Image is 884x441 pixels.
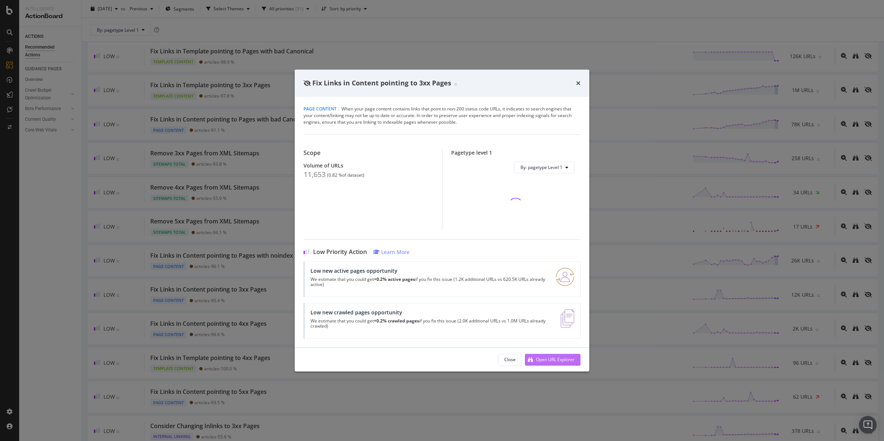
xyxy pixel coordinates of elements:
div: Volume of URLs [304,162,433,169]
strong: +0.2% crawled pages [374,318,419,324]
div: Low new crawled pages opportunity [311,309,552,315]
img: Equal [454,83,457,85]
span: By: pagetype Level 1 [520,164,562,170]
div: Open URL Explorer [536,356,575,363]
p: We estimate that you could get if you fix this issue (1.2K additional URLs vs 620.5K URLs already... [311,277,547,287]
div: Scope [304,149,433,156]
span: Low Priority Action [313,248,367,255]
div: 11,653 [304,170,326,179]
span: | [338,106,340,112]
strong: +0.2% active pages [374,276,415,282]
div: times [576,78,580,88]
a: Learn More [373,248,410,255]
div: eye-slash [304,80,311,86]
img: RO06QsNG.png [556,268,574,286]
span: Page Content [304,106,337,112]
div: Learn More [381,248,410,255]
div: ( 0.82 % of dataset ) [327,173,364,178]
div: When your page content contains links that point to non-200 status code URLs, it indicates to sea... [304,106,580,126]
div: Pagetype level 1 [451,149,581,156]
p: We estimate that you could get if you fix this issue (2.0K additional URLs vs 1.0M URLs already c... [311,318,552,329]
button: By: pagetype Level 1 [514,162,575,173]
span: Fix Links in Content pointing to 3xx Pages [312,78,451,87]
div: Open Intercom Messenger [859,416,877,434]
div: Close [504,356,516,363]
div: Low new active pages opportunity [311,268,547,274]
div: modal [295,70,589,371]
button: Open URL Explorer [525,354,580,366]
button: Close [498,354,522,366]
img: e5DMFwAAAABJRU5ErkJggg== [561,309,574,328]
